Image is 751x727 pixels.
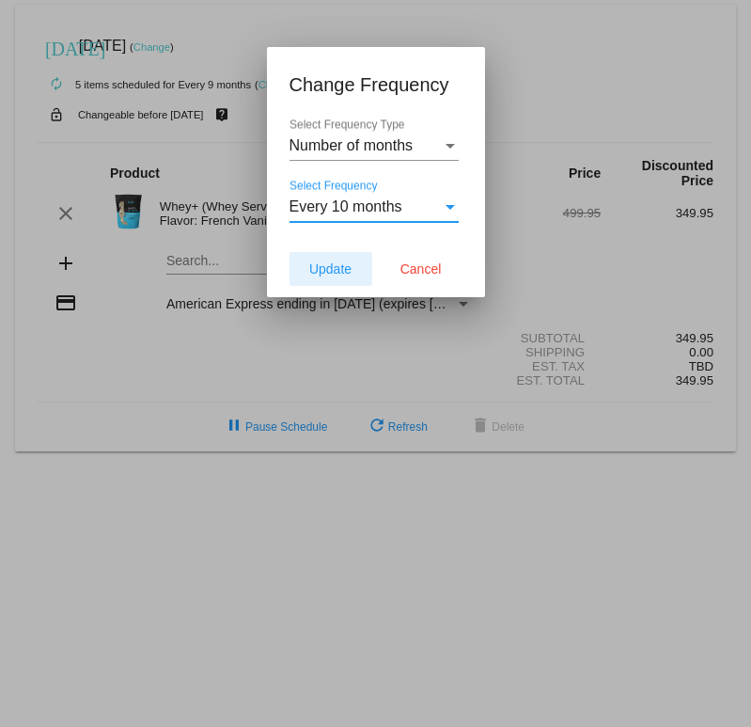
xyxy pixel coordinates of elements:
h1: Change Frequency [289,70,462,100]
mat-select: Select Frequency [289,198,459,215]
span: Every 10 months [289,198,402,214]
mat-select: Select Frequency Type [289,137,459,154]
button: Update [289,252,372,286]
span: Cancel [400,261,442,277]
span: Number of months [289,137,414,153]
span: Update [309,261,352,277]
button: Cancel [380,252,462,286]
